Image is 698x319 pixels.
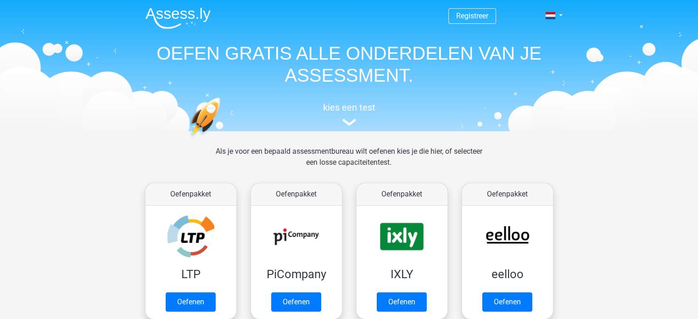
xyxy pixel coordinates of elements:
img: assessment [342,119,356,126]
h1: OEFEN GRATIS ALLE ONDERDELEN VAN JE ASSESSMENT. [138,42,560,86]
a: kies een test [138,102,560,126]
h5: kies een test [138,102,560,113]
a: Oefenen [377,292,427,312]
a: Oefenen [166,292,216,312]
a: Registreer [456,11,488,20]
img: oefenen [189,97,256,180]
a: Oefenen [271,292,321,312]
div: Als je voor een bepaald assessmentbureau wilt oefenen kies je die hier, of selecteer een losse ca... [208,146,490,179]
img: Assessly [145,7,211,29]
a: Oefenen [482,292,532,312]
